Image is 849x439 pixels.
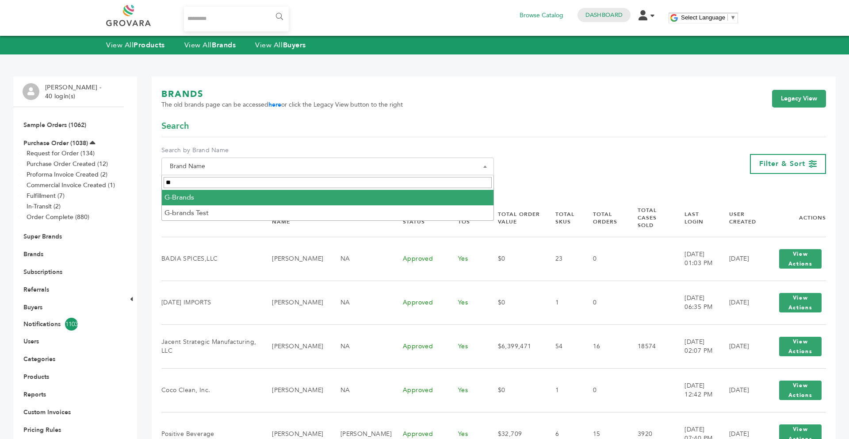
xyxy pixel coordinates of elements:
[544,324,582,368] td: 54
[23,83,39,100] img: profile.png
[23,139,88,147] a: Purchase Order (1038)
[161,281,261,324] td: [DATE] IMPORTS
[23,408,71,416] a: Custom Invoices
[487,199,544,237] th: Total Order Value
[392,324,447,368] td: Approved
[520,11,563,20] a: Browse Catalog
[161,324,261,368] td: Jacent Strategic Manufacturing, LLC
[27,213,89,221] a: Order Complete (880)
[718,324,764,368] td: [DATE]
[27,202,61,211] a: In-Transit (2)
[27,192,65,200] a: Fulfillment (7)
[255,40,306,50] a: View AllBuyers
[134,40,164,50] strong: Products
[585,11,623,19] a: Dashboard
[772,90,826,108] a: Legacy View
[162,190,493,205] li: G-Brands
[329,324,392,368] td: NA
[23,250,43,258] a: Brands
[779,293,822,312] button: View Actions
[65,318,78,331] span: 1103
[45,83,103,100] li: [PERSON_NAME] - 40 login(s)
[673,368,718,412] td: [DATE] 12:42 PM
[447,281,487,324] td: Yes
[27,149,95,158] a: Request for Order (134)
[447,237,487,281] td: Yes
[23,373,49,381] a: Products
[544,199,582,237] th: Total SKUs
[23,337,39,346] a: Users
[392,281,447,324] td: Approved
[23,426,61,434] a: Pricing Rules
[673,237,718,281] td: [DATE] 01:03 PM
[329,368,392,412] td: NA
[487,324,544,368] td: $6,399,471
[447,368,487,412] td: Yes
[718,237,764,281] td: [DATE]
[166,160,489,173] span: Brand Name
[261,237,329,281] td: [PERSON_NAME]
[544,368,582,412] td: 1
[447,324,487,368] td: Yes
[23,121,86,129] a: Sample Orders (1062)
[161,88,403,100] h1: BRANDS
[627,324,674,368] td: 18574
[673,324,718,368] td: [DATE] 02:07 PM
[779,381,822,400] button: View Actions
[392,237,447,281] td: Approved
[23,318,114,331] a: Notifications1103
[673,199,718,237] th: Last Login
[164,177,492,188] input: Search
[27,170,107,179] a: Proforma Invoice Created (2)
[23,232,62,241] a: Super Brands
[23,268,62,276] a: Subscriptions
[23,303,42,312] a: Buyers
[718,199,764,237] th: User Created
[582,368,627,412] td: 0
[329,281,392,324] td: NA
[779,337,822,356] button: View Actions
[487,281,544,324] td: $0
[161,368,261,412] td: Coco Clean, Inc.
[261,281,329,324] td: [PERSON_NAME]
[23,285,49,294] a: Referrals
[673,281,718,324] td: [DATE] 06:35 PM
[27,160,108,168] a: Purchase Order Created (12)
[392,368,447,412] td: Approved
[779,249,822,269] button: View Actions
[582,281,627,324] td: 0
[627,199,674,237] th: Total Cases Sold
[544,237,582,281] td: 23
[718,368,764,412] td: [DATE]
[582,199,627,237] th: Total Orders
[184,7,289,31] input: Search...
[487,368,544,412] td: $0
[106,40,165,50] a: View AllProducts
[261,368,329,412] td: [PERSON_NAME]
[161,237,261,281] td: BADIA SPICES,LLC
[23,355,55,363] a: Categories
[184,40,236,50] a: View AllBrands
[23,390,46,399] a: Reports
[718,281,764,324] td: [DATE]
[544,281,582,324] td: 1
[268,100,281,109] a: here
[329,237,392,281] td: NA
[681,14,736,21] a: Select Language​
[582,237,627,281] td: 0
[212,40,236,50] strong: Brands
[764,199,826,237] th: Actions
[27,181,115,189] a: Commercial Invoice Created (1)
[730,14,736,21] span: ▼
[759,159,805,169] span: Filter & Sort
[487,237,544,281] td: $0
[261,324,329,368] td: [PERSON_NAME]
[161,158,494,175] span: Brand Name
[161,100,403,109] span: The old brands page can be accessed or click the Legacy View button to the right
[161,146,494,155] label: Search by Brand Name
[582,324,627,368] td: 16
[283,40,306,50] strong: Buyers
[161,120,189,132] span: Search
[681,14,725,21] span: Select Language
